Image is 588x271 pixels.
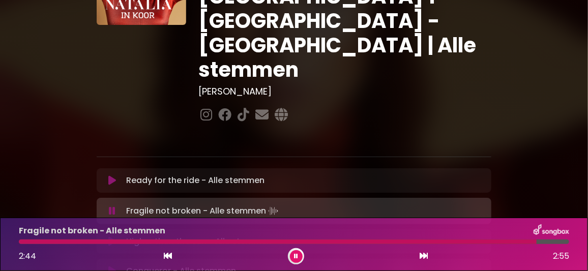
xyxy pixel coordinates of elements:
[534,224,569,237] img: songbox-logo-white.png
[198,86,491,97] h3: [PERSON_NAME]
[19,225,165,237] p: Fragile not broken - Alle stemmen
[126,174,264,187] p: Ready for the ride - Alle stemmen
[553,250,569,262] span: 2:55
[126,204,280,218] p: Fragile not broken - Alle stemmen
[19,250,36,262] span: 2:44
[266,204,280,218] img: waveform4.gif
